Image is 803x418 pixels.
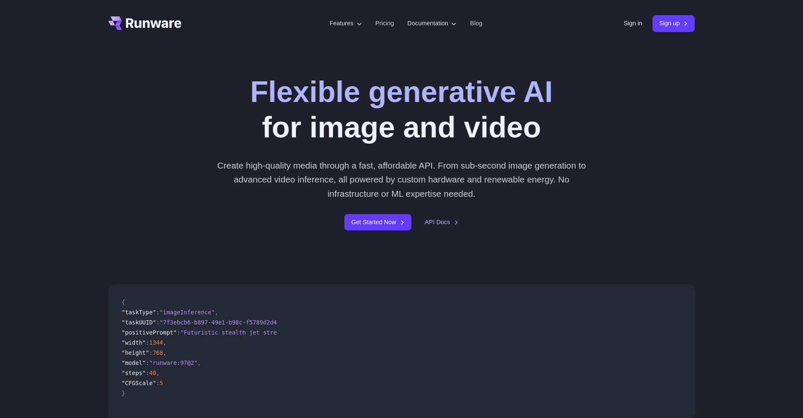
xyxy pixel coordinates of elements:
[122,309,156,316] span: "taskType"
[122,319,156,326] span: "taskUUID"
[215,309,218,316] span: ,
[149,339,163,346] span: 1344
[122,329,177,336] span: "positivePrompt"
[156,319,159,326] span: :
[122,349,149,356] span: "height"
[330,19,362,28] label: Features
[163,339,167,346] span: ,
[153,349,163,356] span: 768
[122,390,125,397] span: }
[624,19,642,28] a: Sign in
[214,158,589,201] p: Create high-quality media through a fast, affordable API. From sub-second image generation to adv...
[149,370,156,376] span: 40
[149,349,153,356] span: :
[163,349,167,356] span: ,
[122,299,125,305] span: {
[156,370,159,376] span: ,
[149,359,198,366] span: "runware:97@2"
[156,380,159,386] span: :
[653,15,695,32] a: Sign up
[425,217,459,227] a: API Docs
[180,329,494,336] span: "Futuristic stealth jet streaking through a neon-lit cityscape with glowing purple exhaust"
[408,19,457,28] label: Documentation
[146,359,149,366] span: :
[122,380,156,386] span: "CFGScale"
[177,329,180,336] span: :
[160,380,163,386] span: 5
[160,319,291,326] span: "7f3ebcb6-b897-49e1-b98c-f5789d2d40d7"
[160,309,215,316] span: "imageInference"
[146,339,149,346] span: :
[344,214,411,230] a: Get Started Now
[376,19,394,28] a: Pricing
[198,359,201,366] span: ,
[122,339,146,346] span: "width"
[146,370,149,376] span: :
[156,309,159,316] span: :
[108,16,182,30] a: Go to /
[122,370,146,376] span: "steps"
[122,359,146,366] span: "model"
[470,19,482,28] a: Blog
[250,74,553,145] h1: for image and video
[250,75,553,108] strong: Flexible generative AI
